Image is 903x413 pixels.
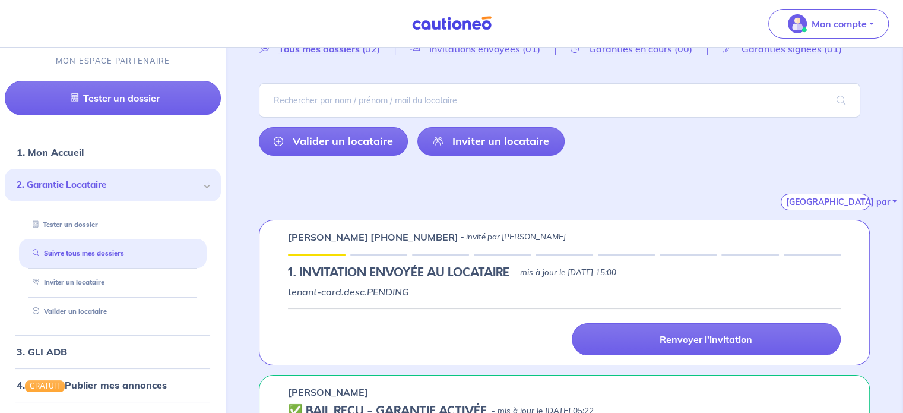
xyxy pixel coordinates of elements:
span: (00) [674,43,692,55]
input: Rechercher par nom / prénom / mail du locataire [259,83,860,118]
a: Valider un locataire [28,308,107,316]
a: Tester un dossier [28,220,98,229]
span: 2. Garantie Locataire [17,179,200,193]
h5: 1.︎ INVITATION ENVOYÉE AU LOCATAIRE [288,266,509,280]
p: Renvoyer l'invitation [660,333,752,345]
p: - mis à jour le [DATE] 15:00 [514,267,616,279]
p: - invité par [PERSON_NAME] [461,231,566,243]
button: illu_account_valid_menu.svgMon compte [768,9,889,39]
a: 3. GLI ADB [17,346,67,358]
a: Renvoyer l'invitation [572,323,841,355]
span: (01) [824,43,842,55]
div: 1. Mon Accueil [5,141,221,165]
button: [GEOGRAPHIC_DATA] par [781,194,870,210]
a: Garanties signées(01) [708,43,857,54]
a: Garanties en cours(00) [556,43,707,54]
span: Garanties en cours [589,43,672,55]
div: Tester un dossier [19,215,207,235]
span: search [822,84,860,117]
a: Inviter un locataire [417,127,564,156]
a: Invitations envoyées(01) [395,43,555,54]
a: Tous mes dossiers(02) [259,43,395,54]
div: 2. Garantie Locataire [5,169,221,202]
a: 4.GRATUITPublier mes annonces [17,379,167,391]
img: Cautioneo [407,16,496,31]
div: Inviter un locataire [19,273,207,293]
a: Tester un dossier [5,81,221,116]
span: Invitations envoyées [429,43,520,55]
div: Valider un locataire [19,302,207,322]
div: 3. GLI ADB [5,340,221,364]
div: state: PENDING, Context: [288,266,841,280]
p: Mon compte [812,17,867,31]
p: [PERSON_NAME] [288,385,368,399]
div: Suivre tous mes dossiers [19,244,207,264]
span: Tous mes dossiers [278,43,360,55]
p: [PERSON_NAME] [PHONE_NUMBER] [288,230,458,244]
div: 4.GRATUITPublier mes annonces [5,373,221,397]
p: tenant-card.desc.PENDING [288,285,841,299]
span: Garanties signées [742,43,822,55]
a: 1. Mon Accueil [17,147,84,159]
span: (01) [522,43,540,55]
a: Suivre tous mes dossiers [28,250,124,258]
a: Valider un locataire [259,127,408,156]
span: (02) [362,43,380,55]
a: Inviter un locataire [28,279,104,287]
p: MON ESPACE PARTENAIRE [56,56,170,67]
img: illu_account_valid_menu.svg [788,14,807,33]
